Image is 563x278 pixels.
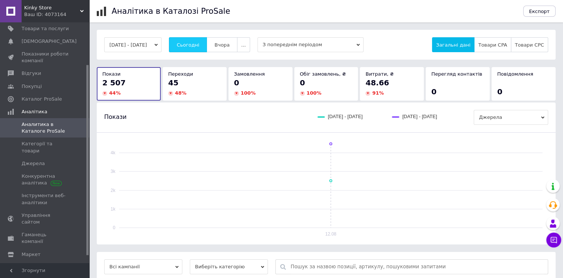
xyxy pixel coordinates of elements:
button: Експорт [523,6,556,17]
span: Повідомлення [497,71,533,77]
text: 12.08 [325,231,336,237]
span: Експорт [529,9,550,14]
span: Виберіть категорію [190,259,268,274]
span: 0 [497,87,502,96]
span: Покупці [22,83,42,90]
span: Всі кампанії [104,259,182,274]
span: [DEMOGRAPHIC_DATA] [22,38,77,45]
span: Товари CPC [515,42,544,48]
button: Товари CPC [511,37,548,52]
span: Kinky Store [24,4,80,11]
span: 48.66 [365,78,389,87]
span: Управління сайтом [22,212,69,225]
span: Маркет [22,251,41,258]
span: Вчора [214,42,230,48]
span: 2 507 [102,78,126,87]
text: 2k [111,188,116,193]
span: Товари CPA [478,42,507,48]
text: 4k [111,150,116,155]
text: 1k [111,206,116,212]
span: Джерела [474,110,548,125]
span: 48 % [175,90,186,96]
span: Показники роботи компанії [22,51,69,64]
span: Товари та послуги [22,25,69,32]
span: 91 % [372,90,384,96]
h1: Аналітика в Каталозі ProSale [112,7,230,16]
span: Гаманець компанії [22,231,69,245]
span: 0 [234,78,239,87]
span: Джерела [22,160,45,167]
span: Перегляд контактів [431,71,482,77]
button: ... [237,37,250,52]
span: Аналітика [22,108,47,115]
span: Витрати, ₴ [365,71,394,77]
button: Чат з покупцем [546,233,561,247]
span: 100 % [241,90,256,96]
span: Конкурентна аналітика [22,173,69,186]
div: Ваш ID: 4073164 [24,11,89,18]
span: Відгуки [22,70,41,77]
span: Покази [104,113,127,121]
span: Обіг замовлень, ₴ [300,71,346,77]
button: Товари CPA [474,37,511,52]
span: Переходи [168,71,193,77]
span: Аналитика в Каталоге ProSale [22,121,69,135]
span: Категорії та товари [22,140,69,154]
input: Пошук за назвою позиції, артикулу, пошуковими запитами [291,260,544,274]
span: 100 % [307,90,322,96]
span: Загальні дані [436,42,470,48]
text: 3k [111,169,116,174]
text: 0 [113,225,115,230]
span: Каталог ProSale [22,96,62,102]
button: Загальні дані [432,37,474,52]
span: Сьогодні [177,42,199,48]
span: 44 % [109,90,121,96]
button: Вчора [207,37,237,52]
span: 0 [300,78,305,87]
button: Сьогодні [169,37,207,52]
button: [DATE] - [DATE] [104,37,161,52]
span: 0 [431,87,436,96]
span: 45 [168,78,179,87]
span: Інструменти веб-аналітики [22,192,69,206]
span: ... [241,42,246,48]
span: З попереднім періодом [257,37,364,52]
span: Покази [102,71,121,77]
span: Замовлення [234,71,265,77]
